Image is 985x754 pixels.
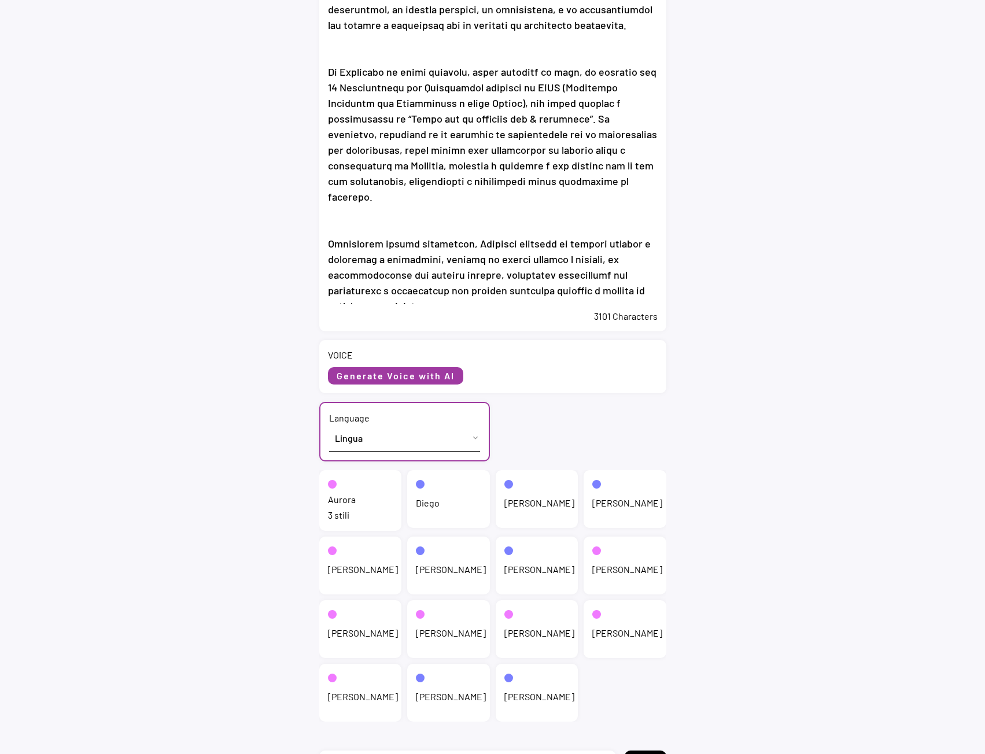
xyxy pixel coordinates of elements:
[328,493,356,506] div: Aurora
[329,412,370,424] div: Language
[416,690,486,703] div: [PERSON_NAME]
[328,310,658,323] div: 3101 Characters
[416,497,440,509] div: Diego
[328,367,463,385] button: Generate Voice with AI
[504,563,574,576] div: [PERSON_NAME]
[504,627,574,640] div: [PERSON_NAME]
[328,627,398,640] div: [PERSON_NAME]
[328,563,398,576] div: [PERSON_NAME]
[504,690,574,703] div: [PERSON_NAME]
[592,497,662,509] div: [PERSON_NAME]
[328,690,398,703] div: [PERSON_NAME]
[592,563,662,576] div: [PERSON_NAME]
[328,349,353,361] div: VOICE
[592,627,662,640] div: [PERSON_NAME]
[504,497,574,509] div: [PERSON_NAME]
[416,627,486,640] div: [PERSON_NAME]
[328,509,393,522] div: 3 stili
[416,563,486,576] div: [PERSON_NAME]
